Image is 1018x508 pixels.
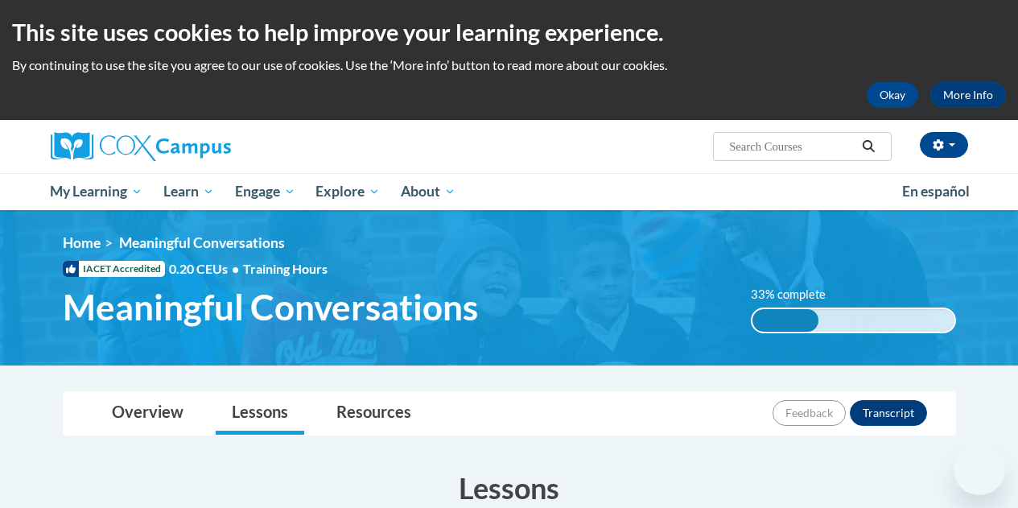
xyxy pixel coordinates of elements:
button: Feedback [773,400,846,426]
h2: This site uses cookies to help improve your learning experience. [12,16,1006,48]
button: Okay [867,82,918,108]
button: Transcript [850,400,927,426]
a: Home [63,234,101,251]
a: Resources [320,392,427,435]
span: Engage [235,182,295,201]
a: More Info [930,82,1006,108]
span: About [401,182,455,201]
span: Meaningful Conversations [63,286,478,328]
span: Explore [315,182,380,201]
a: Learn [153,173,225,210]
iframe: Button to launch messaging window [954,444,1005,495]
p: By continuing to use the site you agree to our use of cookies. Use the ‘More info’ button to read... [12,56,1006,74]
a: About [390,173,466,210]
div: Main menu [39,173,980,210]
a: En español [892,175,980,209]
span: My Learning [50,182,142,201]
a: Cox Campus [51,132,340,161]
a: Explore [305,173,390,210]
a: Overview [96,392,200,435]
span: En español [902,183,970,200]
span: 0.20 CEUs [169,260,243,278]
span: Training Hours [243,261,328,276]
span: IACET Accredited [63,261,165,277]
span: • [232,261,239,276]
a: My Learning [40,173,154,210]
a: Engage [225,173,306,210]
div: 33% complete [752,309,819,332]
button: Search [856,137,880,156]
img: Cox Campus [51,132,231,161]
input: Search Courses [727,137,856,156]
span: Learn [163,182,214,201]
span: Meaningful Conversations [119,234,285,251]
label: 33% complete [751,286,843,304]
h3: Lessons [63,468,956,508]
button: Account Settings [920,132,968,158]
a: Lessons [216,392,304,435]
